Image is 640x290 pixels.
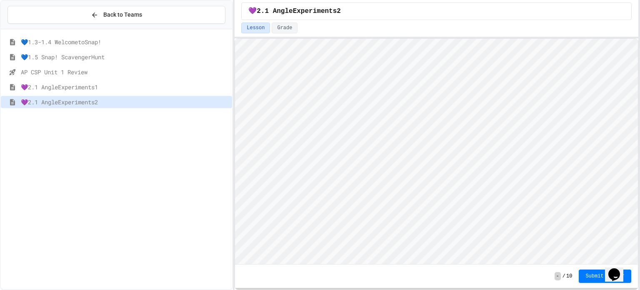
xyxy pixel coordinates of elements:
[605,257,632,282] iframe: chat widget
[585,273,625,280] span: Submit Answer
[241,23,270,33] button: Lesson
[248,6,341,16] span: 💜2.1 AngleExperiments2
[21,98,229,106] span: 💜2.1 AngleExperiments2
[272,23,297,33] button: Grade
[579,270,631,283] button: Submit Answer
[21,83,229,91] span: 💜2.1 AngleExperiments1
[21,68,229,76] span: AP CSP Unit 1 Review
[21,53,229,61] span: 💙1.5 Snap! ScavengerHunt
[566,273,572,280] span: 10
[235,39,638,264] iframe: Snap! Programming Environment
[562,273,565,280] span: /
[103,10,142,19] span: Back to Teams
[555,272,561,280] span: -
[21,38,229,46] span: 💙1.3-1.4 WelcometoSnap!
[7,6,225,24] button: Back to Teams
